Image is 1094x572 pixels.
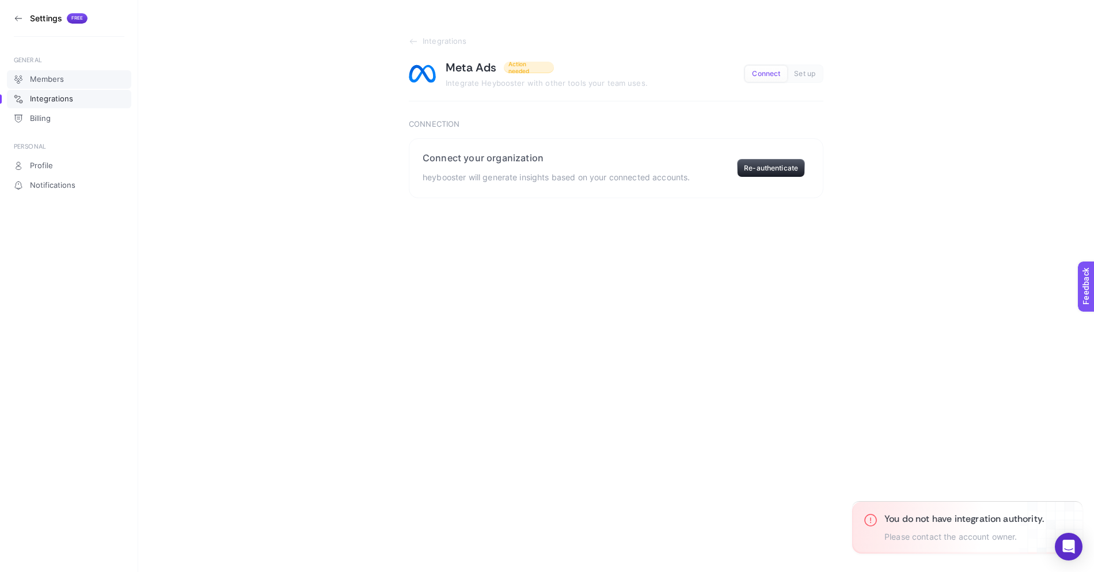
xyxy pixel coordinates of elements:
[787,66,822,82] button: Set up
[423,37,467,46] span: Integrations
[7,176,131,195] a: Notifications
[409,37,823,46] a: Integrations
[30,114,51,123] span: Billing
[7,109,131,128] a: Billing
[7,90,131,108] a: Integrations
[7,157,131,175] a: Profile
[30,94,73,104] span: Integrations
[508,60,549,74] span: Action needed
[14,142,124,151] div: PERSONAL
[884,532,1044,542] p: Please contact the account owner.
[14,55,124,65] div: GENERAL
[423,152,690,164] h2: Connect your organization
[884,513,1044,525] h3: You do not have integration authority.
[7,3,44,13] span: Feedback
[30,75,64,84] span: Members
[30,181,75,190] span: Notifications
[30,14,62,23] h3: Settings
[794,70,815,78] span: Set up
[1055,533,1082,560] div: Open Intercom Messenger
[737,159,805,177] button: Re-authenticate
[7,70,131,89] a: Members
[409,120,823,129] h3: Connection
[423,171,690,184] p: heybooster will generate insights based on your connected accounts.
[30,161,53,171] span: Profile
[745,66,787,82] button: Connect
[71,16,83,21] span: Free
[446,78,648,88] span: Integrate Heybooster with other tools your team uses.
[446,60,497,75] h1: Meta Ads
[752,70,780,78] span: Connect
